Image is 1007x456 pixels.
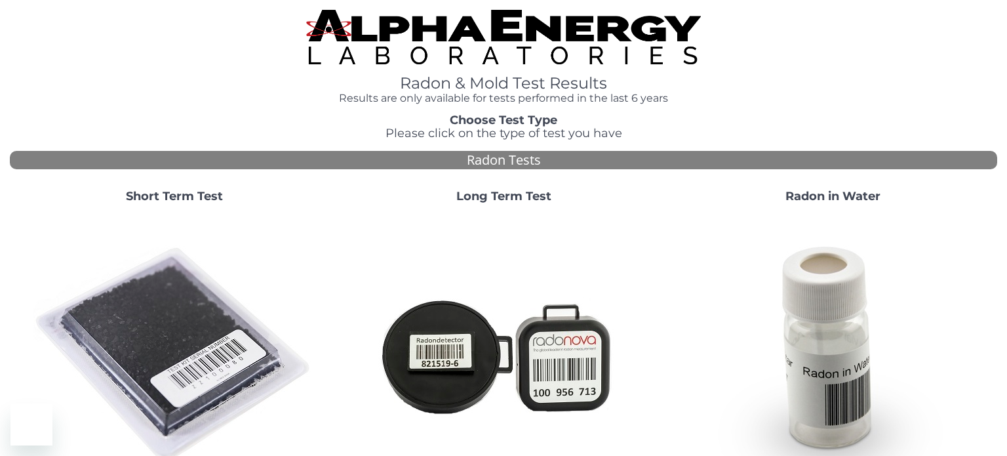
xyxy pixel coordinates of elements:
[450,113,557,127] strong: Choose Test Type
[10,404,52,446] iframe: Button to launch messaging window
[10,151,997,170] div: Radon Tests
[306,93,701,104] h4: Results are only available for tests performed in the last 6 years
[306,10,701,64] img: TightCrop.jpg
[785,189,880,203] strong: Radon in Water
[126,189,223,203] strong: Short Term Test
[306,75,701,92] h1: Radon & Mold Test Results
[456,189,551,203] strong: Long Term Test
[385,126,622,140] span: Please click on the type of test you have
